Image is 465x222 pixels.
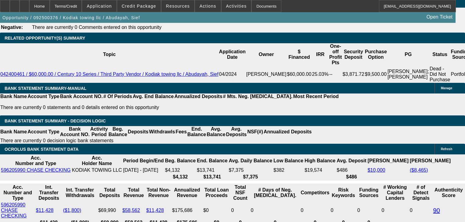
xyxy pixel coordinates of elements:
th: Period Begin/End [123,155,164,167]
th: # Mts. Neg. [MEDICAL_DATA]. [223,93,293,100]
td: [PERSON_NAME] [246,66,287,83]
th: [PERSON_NAME] [409,155,451,167]
th: Beg. Balance [165,155,196,167]
span: Refresh [441,147,452,151]
th: Sum of the Total NSF Count and Total Overdraft Fee Count from Ocrolus [231,184,250,201]
td: [DATE] - [DATE] [123,167,164,173]
a: 596205990 CHASE CHECKING [1,167,71,173]
th: Status [429,43,451,66]
td: $382 [273,167,304,173]
th: Avg. End Balance [132,93,174,100]
a: $11,428 [146,208,164,213]
td: [PERSON_NAME]; [PERSON_NAME] [387,66,429,83]
td: 0 [330,202,356,219]
a: Open Ticket [424,12,455,22]
th: Total Non-Revenue [146,184,171,201]
td: $19,574 [304,167,336,173]
td: KODIAK TOWING LLC [72,167,122,173]
th: NSF(#) [247,126,263,138]
th: IRR [312,43,329,66]
a: ($1,800) [63,208,81,213]
td: $69,990 [98,202,121,219]
td: 25.03% [312,66,329,83]
th: Total Revenue [122,184,145,201]
td: Dead - Did Not Purchase [429,66,451,83]
a: $11,428 [36,208,54,213]
th: Risk Keywords [330,184,356,201]
span: Opportunity / 092500376 / Kodiak towing llc / Abudayah, Sief [2,15,140,20]
span: Manage [441,86,452,90]
span: Resources [166,4,190,9]
a: 90 [433,207,440,214]
th: Most Recent Period [293,93,339,100]
th: Purchase Option [365,43,387,66]
span: OCROLUS BANK STATEMENT DATA [5,147,78,152]
a: $10,000 [368,167,385,173]
td: $0 [203,202,230,219]
th: Owner [246,43,287,66]
th: $ Financed [287,43,312,66]
th: Total Loan Proceeds [203,184,230,201]
span: Application [87,4,112,9]
button: Actions [195,0,221,12]
button: Resources [161,0,194,12]
th: Fees [175,126,187,138]
th: # Days of Neg. [MEDICAL_DATA]. [251,184,300,201]
th: $486 [337,174,367,180]
th: Annualized Deposits [174,93,222,100]
td: -- [329,66,342,83]
th: Authenticity Score [433,184,464,201]
th: End. Balance [196,155,228,167]
th: Avg. Deposit [337,155,367,167]
th: High Balance [304,155,336,167]
th: Application Date [219,43,246,66]
td: $486 [337,167,367,173]
th: Acc. Number and Type [1,184,35,201]
button: Application [82,0,116,12]
td: 0 [409,202,432,219]
th: Funding Sources [357,184,380,201]
td: $60,000.00 [287,66,312,83]
a: 042400461 / $60,000.00 / Century 10 Series / Third Party Vendor / Kodiak towing llc / Abudayah, Sief [0,72,218,77]
th: Withdrawls [149,126,175,138]
span: Activities [226,4,247,9]
td: $3,871.72 [342,66,365,83]
th: Account Type [27,126,60,138]
span: Credit Package [122,4,156,9]
th: Security Deposit [342,43,365,66]
th: Int. Transfer Deposits [36,184,62,201]
a: ($8,465) [410,167,428,173]
a: $58,562 [122,208,140,213]
td: 04/2024 [219,66,246,83]
th: Low Balance [273,155,304,167]
td: 0 [231,202,250,219]
th: Acc. Holder Name [72,155,122,167]
th: Competitors [300,184,330,201]
span: Bank Statement Summary - Decision Logic [5,118,106,123]
th: Account Type [27,93,60,100]
th: Annualized Revenue [172,184,202,201]
b: Negative: [1,25,23,30]
th: Annualized Deposits [263,126,312,138]
span: BANK STATEMENT SUMMARY-MANUAL [5,86,86,91]
th: Avg. Deposits [226,126,247,138]
th: Avg. Daily Balance [229,155,273,167]
a: 596205990 CHASE CHECKING [1,202,27,218]
button: Activities [222,0,251,12]
button: Credit Package [117,0,161,12]
th: $7,375 [229,174,273,180]
td: $13,741 [196,167,228,173]
p: There are currently 0 statements and 0 details entered on this opportunity [0,105,339,110]
td: $7,375 [229,167,273,173]
td: 0 [251,202,300,219]
th: Activity Period [90,126,108,138]
span: 0 [381,208,384,213]
th: Avg. Balance [206,126,225,138]
th: # Working Capital Lenders [381,184,409,201]
span: There are currently 0 Comments entered on this opportunity [32,25,161,30]
th: Bank Account NO. [60,93,103,100]
th: PG [387,43,429,66]
span: RELATED OPPORTUNITY(S) SUMMARY [5,36,85,41]
th: Bank Account NO. [60,126,90,138]
td: $4,132 [165,167,196,173]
